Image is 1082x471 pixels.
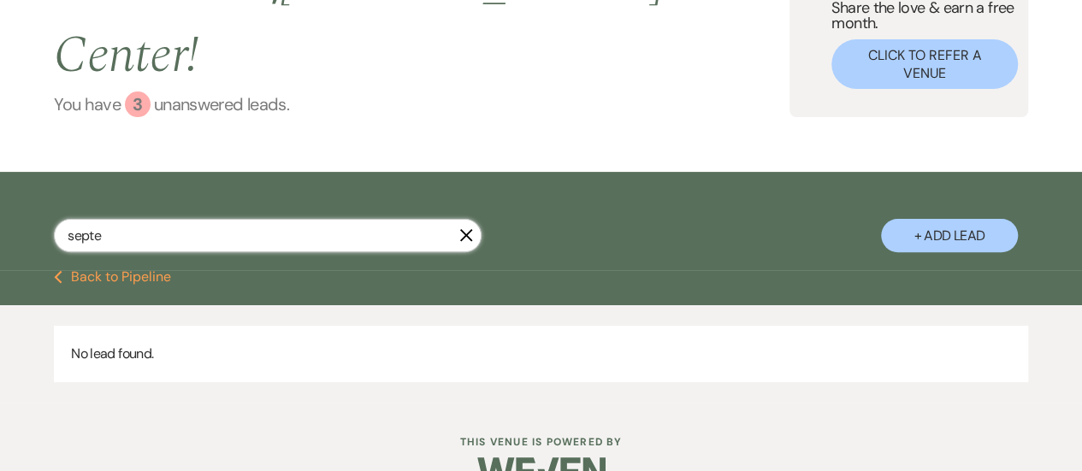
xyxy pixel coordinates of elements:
[54,326,1028,382] p: No lead found.
[54,91,789,117] a: You have 3 unanswered leads.
[54,270,171,284] button: Back to Pipeline
[881,219,1018,252] button: + Add Lead
[125,91,151,117] div: 3
[54,219,482,252] input: Search by name, event date, email address or phone number
[831,39,1018,89] button: Click to Refer a Venue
